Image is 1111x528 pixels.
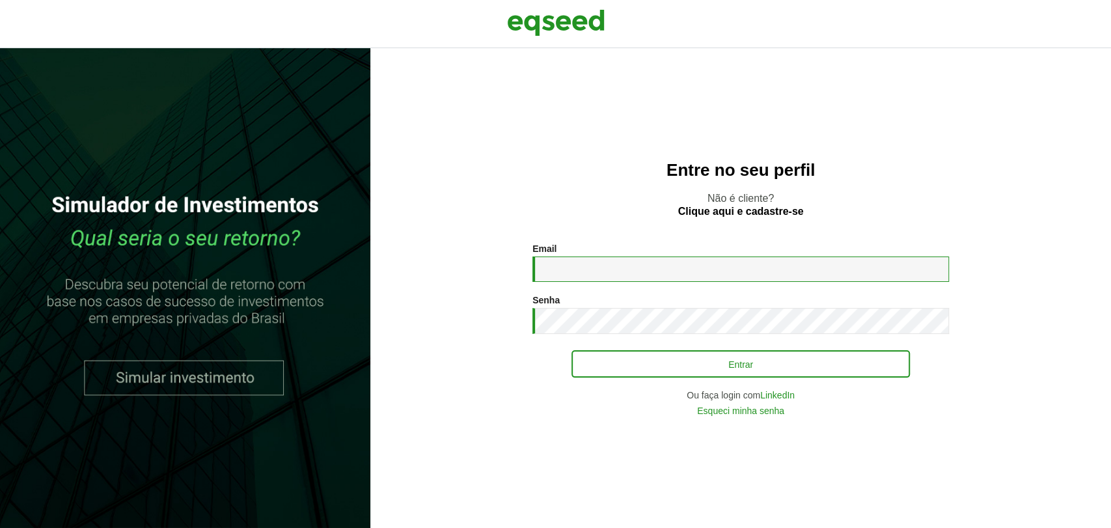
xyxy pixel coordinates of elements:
button: Entrar [571,350,910,378]
img: EqSeed Logo [507,7,605,39]
div: Ou faça login com [532,391,949,400]
label: Senha [532,296,560,305]
label: Email [532,244,556,253]
a: Esqueci minha senha [697,406,784,415]
p: Não é cliente? [396,192,1085,217]
a: Clique aqui e cadastre-se [678,206,804,217]
h2: Entre no seu perfil [396,161,1085,180]
a: LinkedIn [760,391,795,400]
